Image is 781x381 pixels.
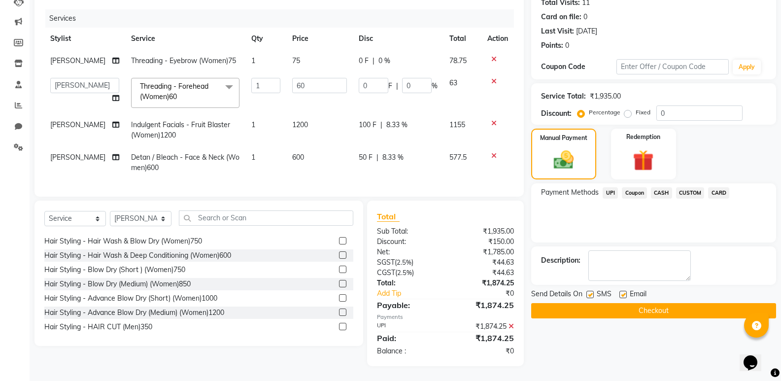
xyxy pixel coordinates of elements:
[445,299,521,311] div: ₹1,874.25
[44,308,224,318] div: Hair Styling - Advance Blow Dry (Medium) (Women)1200
[382,152,404,163] span: 8.33 %
[377,313,514,321] div: Payments
[377,211,400,222] span: Total
[44,250,231,261] div: Hair Styling - Hair Wash & Deep Conditioning (Women)600
[44,28,125,50] th: Stylist
[131,56,236,65] span: Threading - Eyebrow (Women)75
[370,288,458,299] a: Add Tip
[445,278,521,288] div: ₹1,874.25
[44,279,191,289] div: Hair Styling - Blow Dry (Medium) (Women)850
[397,258,411,266] span: 2.5%
[432,81,438,91] span: %
[541,12,581,22] div: Card on file:
[740,342,771,371] iframe: chat widget
[541,187,599,198] span: Payment Methods
[50,56,105,65] span: [PERSON_NAME]
[245,28,286,50] th: Qty
[565,40,569,51] div: 0
[541,62,616,72] div: Coupon Code
[292,153,304,162] span: 600
[44,265,185,275] div: Hair Styling - Blow Dry (Short ) (Women)750
[292,56,300,65] span: 75
[541,91,586,102] div: Service Total:
[733,60,761,74] button: Apply
[45,9,521,28] div: Services
[445,237,521,247] div: ₹150.00
[370,346,445,356] div: Balance :
[131,120,230,139] span: Indulgent Facials - Fruit Blaster (Women)1200
[44,322,152,332] div: Hair Styling - HAIR CUT (Men)350
[547,148,580,172] img: _cash.svg
[449,153,467,162] span: 577.5
[445,332,521,344] div: ₹1,874.25
[531,303,776,318] button: Checkout
[286,28,353,50] th: Price
[50,153,105,162] span: [PERSON_NAME]
[44,293,217,304] div: Hair Styling - Advance Blow Dry (Short) (Women)1000
[576,26,597,36] div: [DATE]
[251,56,255,65] span: 1
[177,92,181,101] a: x
[359,56,369,66] span: 0 F
[541,255,580,266] div: Description:
[50,120,105,129] span: [PERSON_NAME]
[370,332,445,344] div: Paid:
[370,321,445,332] div: UPI
[380,120,382,130] span: |
[597,289,611,301] span: SMS
[359,152,373,163] span: 50 F
[370,268,445,278] div: ( )
[626,147,660,173] img: _gift.svg
[445,346,521,356] div: ₹0
[370,247,445,257] div: Net:
[541,108,572,119] div: Discount:
[445,226,521,237] div: ₹1,935.00
[378,56,390,66] span: 0 %
[370,226,445,237] div: Sub Total:
[531,289,582,301] span: Send Details On
[377,258,395,267] span: SGST
[445,257,521,268] div: ₹44.63
[376,152,378,163] span: |
[651,187,672,199] span: CASH
[541,26,574,36] div: Last Visit:
[449,120,465,129] span: 1155
[443,28,481,50] th: Total
[626,133,660,141] label: Redemption
[445,247,521,257] div: ₹1,785.00
[370,278,445,288] div: Total:
[251,120,255,129] span: 1
[708,187,729,199] span: CARD
[540,134,587,142] label: Manual Payment
[370,237,445,247] div: Discount:
[386,120,407,130] span: 8.33 %
[445,268,521,278] div: ₹44.63
[449,78,457,87] span: 63
[396,81,398,91] span: |
[140,82,208,101] span: Threading - Forehead (Women)60
[44,236,202,246] div: Hair Styling - Hair Wash & Blow Dry (Women)750
[251,153,255,162] span: 1
[397,269,412,277] span: 2.5%
[388,81,392,91] span: F
[458,288,521,299] div: ₹0
[377,268,395,277] span: CGST
[353,28,443,50] th: Disc
[603,187,618,199] span: UPI
[676,187,705,199] span: CUSTOM
[359,120,376,130] span: 100 F
[590,91,621,102] div: ₹1,935.00
[125,28,245,50] th: Service
[131,153,239,172] span: Detan / Bleach - Face & Neck (Women)600
[179,210,353,226] input: Search or Scan
[370,257,445,268] div: ( )
[445,321,521,332] div: ₹1,874.25
[373,56,374,66] span: |
[583,12,587,22] div: 0
[292,120,308,129] span: 1200
[630,289,646,301] span: Email
[370,299,445,311] div: Payable:
[449,56,467,65] span: 78.75
[589,108,620,117] label: Percentage
[616,59,729,74] input: Enter Offer / Coupon Code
